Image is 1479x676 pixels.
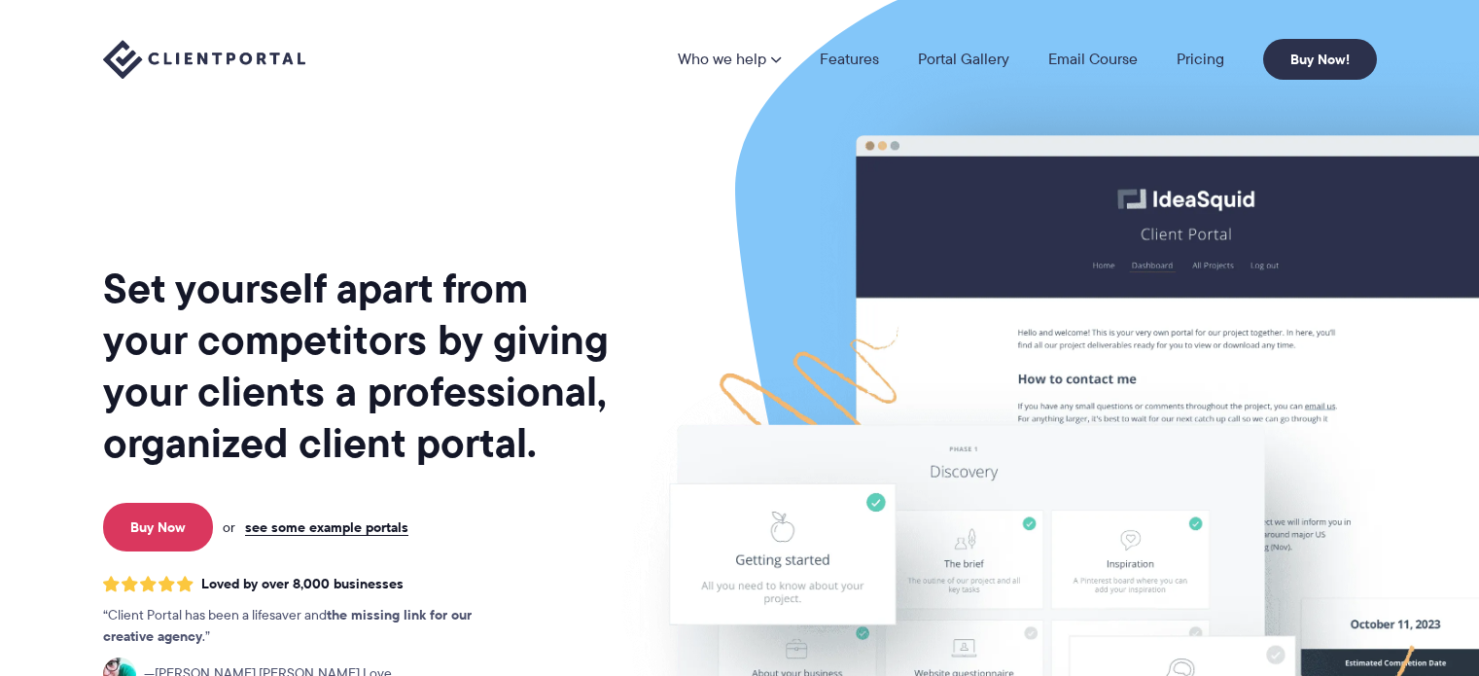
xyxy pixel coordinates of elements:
a: Email Course [1048,52,1138,67]
a: Who we help [678,52,781,67]
strong: the missing link for our creative agency [103,604,472,647]
h1: Set yourself apart from your competitors by giving your clients a professional, organized client ... [103,263,613,469]
a: Features [820,52,879,67]
a: see some example portals [245,518,408,536]
span: Loved by over 8,000 businesses [201,576,404,592]
span: or [223,518,235,536]
a: Buy Now [103,503,213,551]
p: Client Portal has been a lifesaver and . [103,605,511,648]
a: Buy Now! [1263,39,1377,80]
a: Pricing [1177,52,1224,67]
a: Portal Gallery [918,52,1009,67]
